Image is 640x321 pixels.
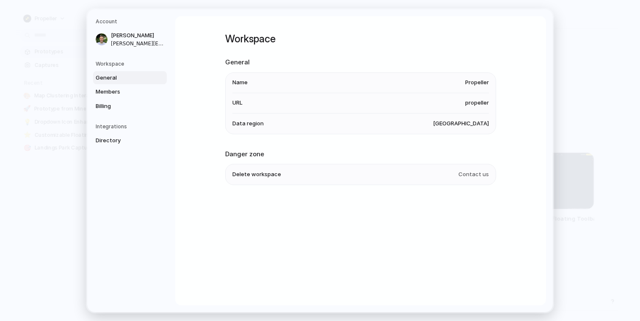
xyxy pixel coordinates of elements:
span: [GEOGRAPHIC_DATA] [433,119,489,127]
span: [PERSON_NAME] [111,31,165,40]
span: Directory [96,136,150,145]
span: Contact us [458,170,489,179]
span: General [96,73,150,82]
a: [PERSON_NAME][PERSON_NAME][EMAIL_ADDRESS][DOMAIN_NAME] [93,29,167,50]
span: Name [232,78,248,87]
span: Data region [232,119,264,127]
h5: Account [96,18,167,25]
h2: General [225,58,496,67]
span: Delete workspace [232,170,281,179]
span: [PERSON_NAME][EMAIL_ADDRESS][DOMAIN_NAME] [111,39,165,47]
a: Billing [93,99,167,113]
span: propeller [465,99,489,107]
span: Propeller [465,78,489,87]
h1: Workspace [225,31,496,47]
span: Billing [96,102,150,110]
a: Directory [93,134,167,147]
h2: Danger zone [225,149,496,159]
a: Members [93,85,167,99]
h5: Integrations [96,123,167,130]
span: URL [232,99,243,107]
h5: Workspace [96,60,167,67]
a: General [93,71,167,84]
span: Members [96,88,150,96]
